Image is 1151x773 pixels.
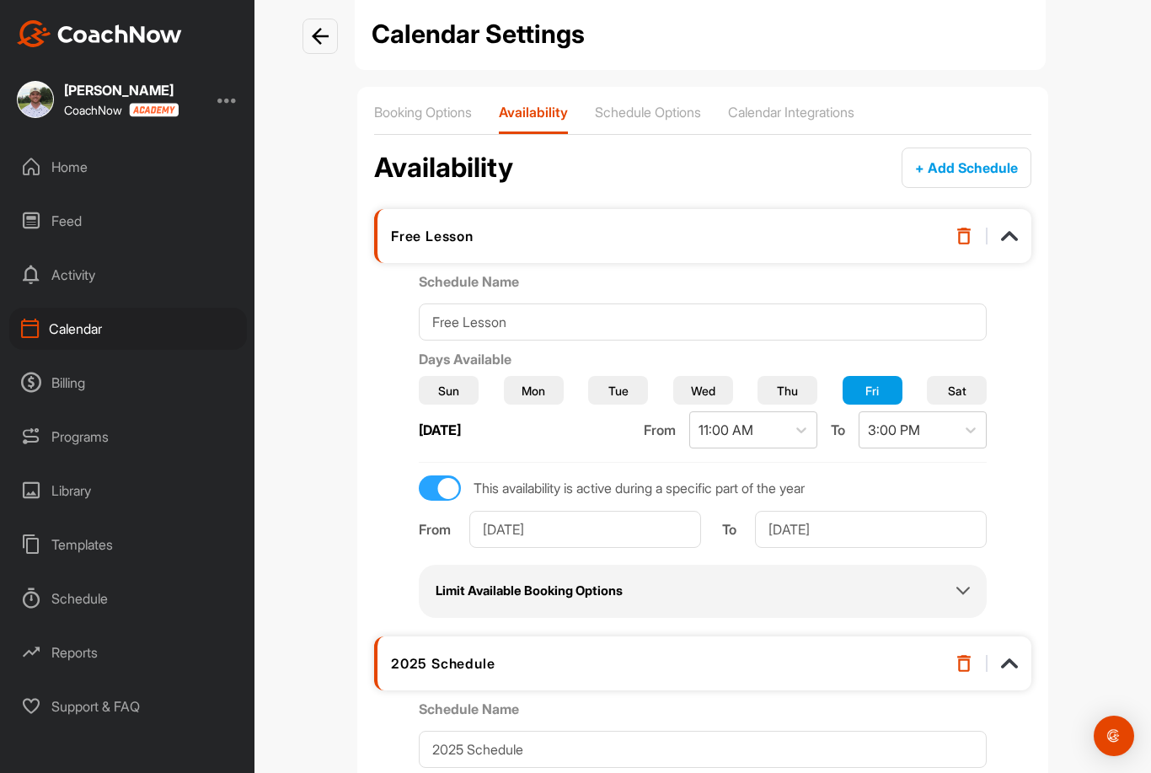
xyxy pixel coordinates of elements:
[419,376,479,405] button: Sun
[438,382,459,400] span: Sun
[9,685,247,727] div: Support & FAQ
[419,699,987,719] label: Schedule Name
[644,420,676,440] span: From
[1001,655,1018,672] img: info
[17,81,54,118] img: square_5982f9cf0095e9dd271e6d30cf84447a.jpg
[9,470,247,512] div: Library
[9,308,247,350] div: Calendar
[956,655,972,672] img: info
[588,376,648,405] button: Tue
[595,104,701,121] p: Schedule Options
[419,351,511,368] label: Days Available
[522,382,545,400] span: Mon
[436,582,623,601] h2: Limit Available Booking Options
[64,83,179,97] div: [PERSON_NAME]
[722,519,736,539] div: To
[758,376,817,405] button: Thu
[948,382,966,400] span: Sat
[474,480,805,497] span: This availability is active during a specific part of the year
[777,382,798,400] span: Thu
[691,382,715,400] span: Wed
[9,631,247,674] div: Reports
[699,420,753,440] div: 11:00 AM
[956,228,972,244] img: info
[17,20,182,47] img: CoachNow
[419,519,451,539] div: From
[391,655,923,672] div: 2025 Schedule
[902,148,1031,188] button: + Add Schedule
[915,159,1018,176] span: + Add Schedule
[927,376,987,405] button: Sat
[1001,228,1018,244] img: info
[419,421,461,438] label: [DATE]
[673,376,733,405] button: Wed
[608,382,629,400] span: Tue
[9,362,247,404] div: Billing
[64,103,179,117] div: CoachNow
[9,416,247,458] div: Programs
[499,104,568,121] p: Availability
[868,420,920,440] div: 3:00 PM
[9,200,247,242] div: Feed
[9,254,247,296] div: Activity
[1094,716,1134,756] div: Open Intercom Messenger
[831,420,845,440] span: To
[129,103,179,117] img: CoachNow acadmey
[374,148,513,188] h2: Availability
[865,382,879,400] span: Fri
[374,104,472,121] p: Booking Options
[312,28,329,45] img: info
[728,104,854,121] p: Calendar Integrations
[391,228,923,244] div: Free Lesson
[843,376,902,405] button: Fri
[419,271,987,292] label: Schedule Name
[9,146,247,188] div: Home
[9,577,247,620] div: Schedule
[9,523,247,566] div: Templates
[372,15,1029,53] h1: Calendar Settings
[504,376,564,405] button: Mon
